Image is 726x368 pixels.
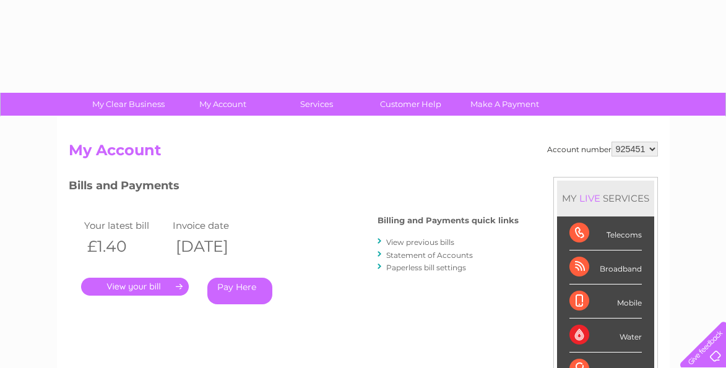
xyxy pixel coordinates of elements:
a: View previous bills [386,237,454,247]
h4: Billing and Payments quick links [378,216,519,225]
h3: Bills and Payments [69,177,519,199]
a: Statement of Accounts [386,250,473,260]
th: [DATE] [170,234,259,259]
a: Pay Here [207,278,272,304]
td: Invoice date [170,217,259,234]
a: My Clear Business [77,93,179,116]
div: Account number [547,142,658,156]
div: MY SERVICES [557,181,654,216]
a: My Account [171,93,274,116]
a: Services [266,93,368,116]
a: Make A Payment [454,93,556,116]
th: £1.40 [81,234,170,259]
a: Customer Help [360,93,462,116]
div: Water [569,319,642,353]
a: . [81,278,189,296]
a: Paperless bill settings [386,263,466,272]
div: LIVE [577,192,603,204]
div: Mobile [569,285,642,319]
td: Your latest bill [81,217,170,234]
div: Broadband [569,250,642,285]
h2: My Account [69,142,658,165]
div: Telecoms [569,216,642,250]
